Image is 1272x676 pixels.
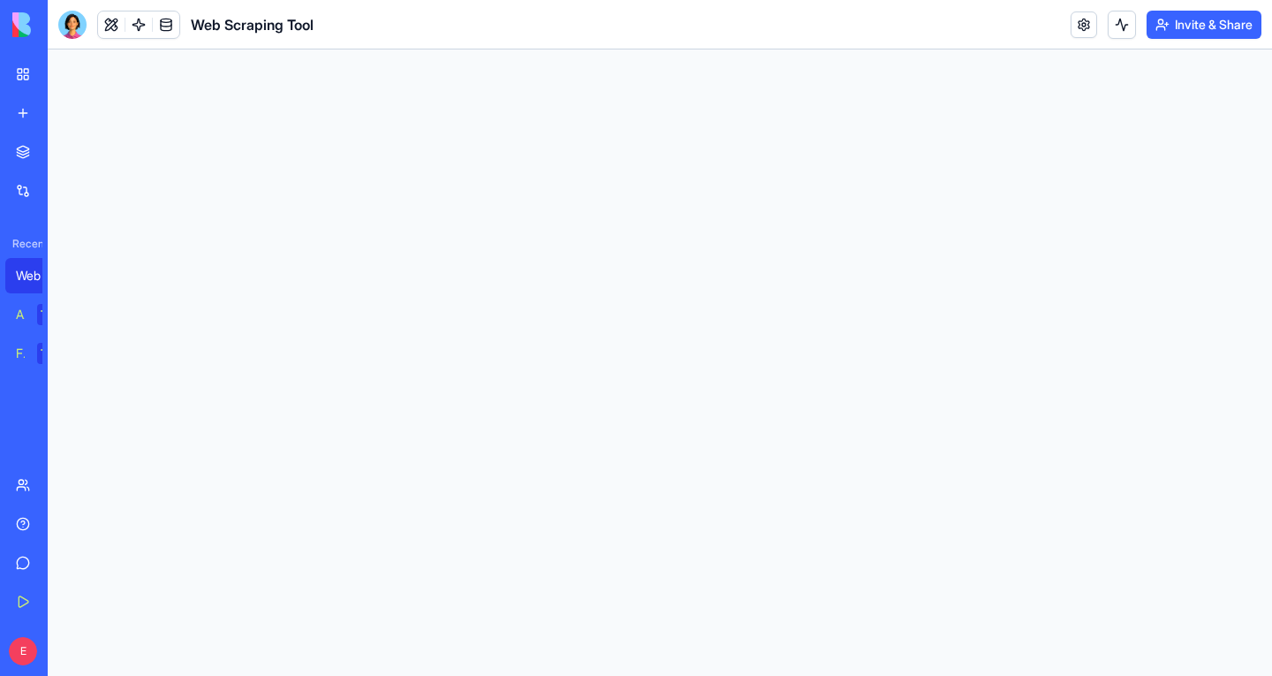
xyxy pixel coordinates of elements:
a: Feedback FormTRY [5,336,76,371]
button: Invite & Share [1147,11,1261,39]
div: AI Logo Generator [16,306,25,323]
span: E [9,637,37,665]
div: Feedback Form [16,345,25,362]
span: Web Scraping Tool [191,14,314,35]
a: AI Logo GeneratorTRY [5,297,76,332]
span: Recent [5,237,42,251]
div: TRY [37,343,65,364]
div: Web Scraping Tool [16,267,65,285]
a: Web Scraping Tool [5,258,76,293]
div: TRY [37,304,65,325]
img: logo [12,12,122,37]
